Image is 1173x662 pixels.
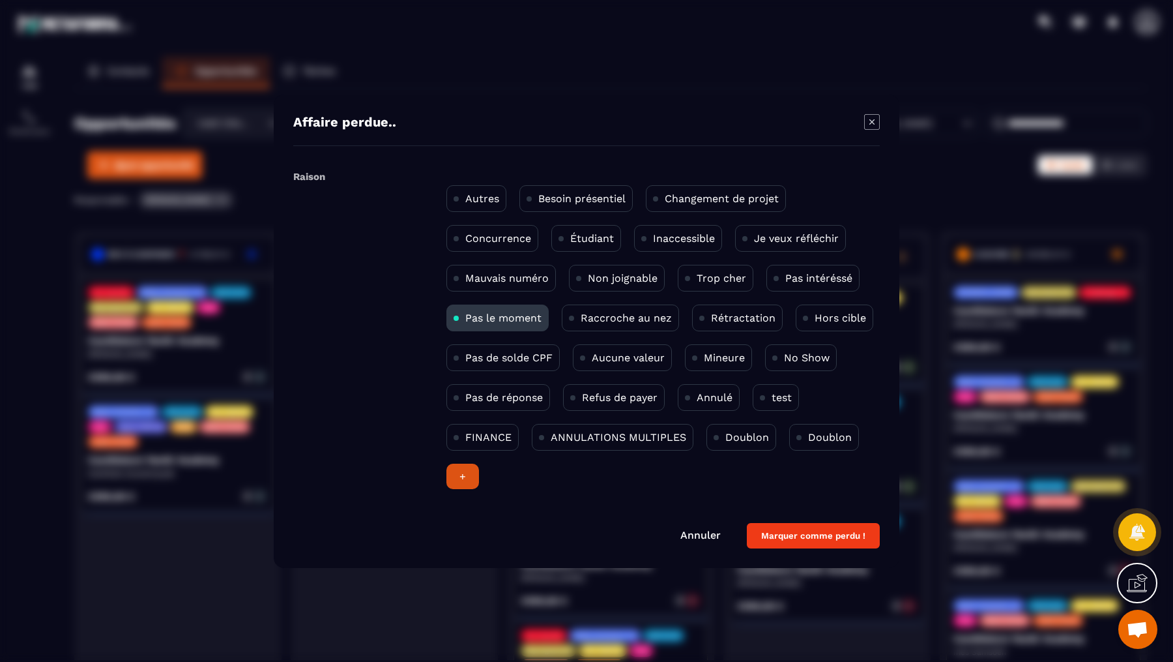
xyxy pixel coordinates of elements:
p: Inaccessible [653,232,715,245]
h4: Affaire perdue.. [293,114,396,132]
p: Pas de réponse [465,391,543,404]
p: Concurrence [465,232,531,245]
p: Refus de payer [582,391,658,404]
div: + [446,464,479,489]
p: Non joignable [588,272,658,284]
a: Annuler [680,529,721,541]
p: Je veux réfléchir [754,232,839,245]
p: Raccroche au nez [581,312,672,324]
p: Annulé [697,391,732,404]
button: Marquer comme perdu ! [747,523,880,549]
p: ANNULATIONS MULTIPLES [551,431,686,444]
p: Hors cible [815,312,866,324]
p: Pas intéréssé [785,272,852,284]
p: Aucune valeur [592,352,665,364]
p: Doublon [725,431,769,444]
p: Pas de solde CPF [465,352,553,364]
p: Autres [465,192,499,205]
p: Mauvais numéro [465,272,549,284]
p: Rétractation [711,312,775,324]
p: Pas le moment [465,312,542,324]
p: Étudiant [570,232,614,245]
p: Doublon [808,431,852,444]
p: Trop cher [697,272,746,284]
p: Mineure [704,352,745,364]
p: test [772,391,792,404]
label: Raison [293,171,325,183]
div: Ouvrir le chat [1118,610,1157,649]
p: No Show [784,352,830,364]
p: Changement de projet [665,192,779,205]
p: FINANCE [465,431,512,444]
p: Besoin présentiel [538,192,626,205]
